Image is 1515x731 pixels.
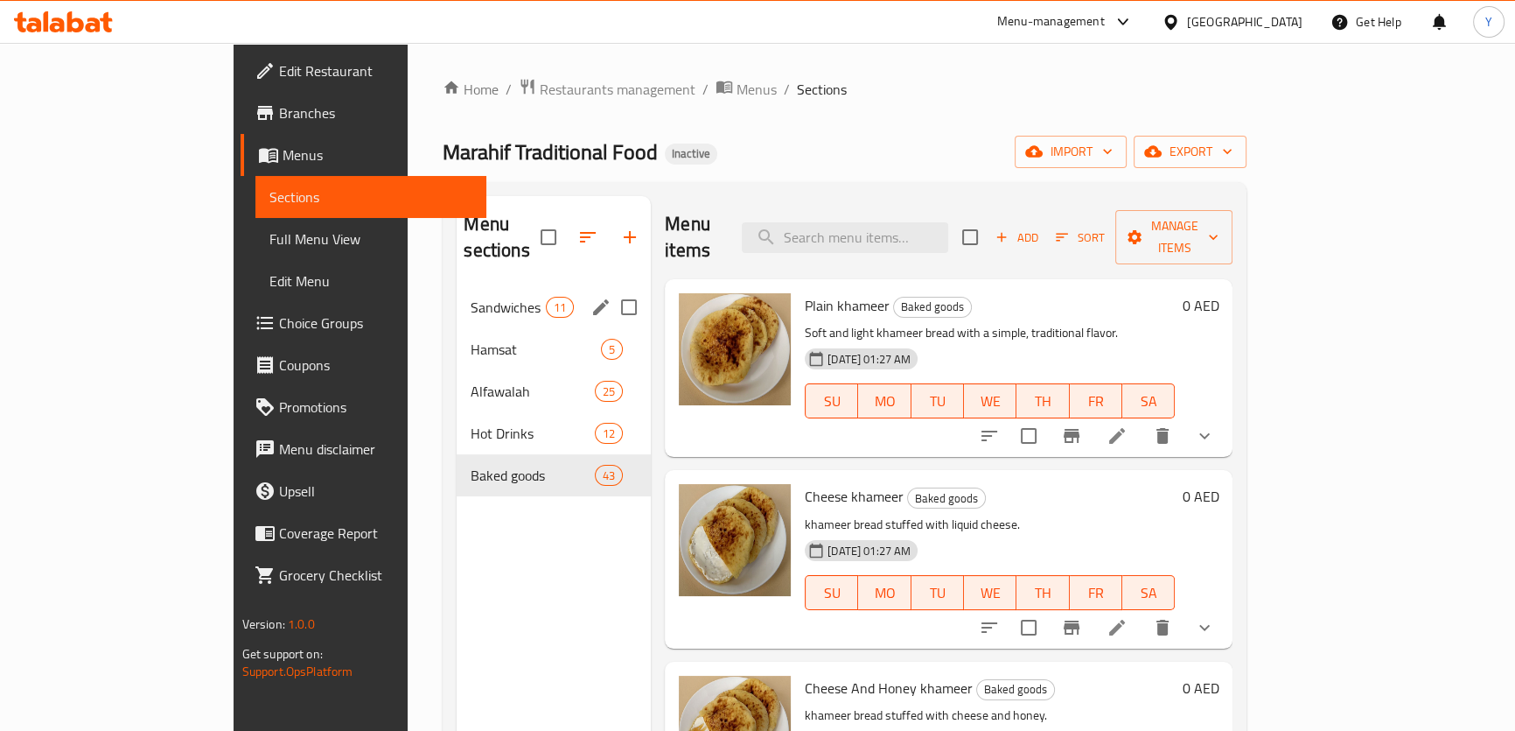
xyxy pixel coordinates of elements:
[1010,418,1047,454] span: Select to update
[255,218,486,260] a: Full Menu View
[279,439,472,460] span: Menu disclaimer
[242,660,353,683] a: Support.OpsPlatform
[242,643,323,665] span: Get support on:
[679,293,791,405] img: Plain khameer
[964,383,1016,418] button: WE
[805,292,890,319] span: Plain khameer
[471,339,601,360] span: Hamsat
[288,613,315,636] span: 1.0.0
[464,211,541,264] h2: Menu sections
[1107,425,1128,446] a: Edit menu item
[471,465,594,486] div: Baked goods
[269,186,472,207] span: Sections
[596,425,622,442] span: 12
[665,211,721,264] h2: Menu items
[546,297,574,318] div: items
[241,428,486,470] a: Menu disclaimer
[547,299,573,316] span: 11
[588,294,614,320] button: edit
[596,383,622,400] span: 25
[530,219,567,256] span: Select all sections
[805,705,1175,727] p: khameer bread stuffed with cheese and honey.
[1044,224,1115,251] span: Sort items
[255,176,486,218] a: Sections
[457,454,651,496] div: Baked goods43
[679,484,791,596] img: Cheese khameer
[1182,293,1218,318] h6: 0 AED
[797,79,847,100] span: Sections
[471,381,594,402] span: Alfawalah
[813,580,851,606] span: SU
[241,512,486,554] a: Coverage Report
[716,78,777,101] a: Menus
[1148,141,1232,163] span: export
[1016,575,1069,610] button: TH
[457,370,651,412] div: Alfawalah25
[858,575,911,610] button: MO
[1056,228,1104,248] span: Sort
[997,11,1105,32] div: Menu-management
[241,470,486,512] a: Upsell
[471,297,545,318] div: Sandwiches
[443,132,658,172] span: Marahif Traditional Food
[893,297,972,318] div: Baked goods
[1129,215,1218,259] span: Manage items
[595,465,623,486] div: items
[805,514,1175,536] p: khameer bread stuffed with liquid cheese.
[737,79,777,100] span: Menus
[269,271,472,292] span: Edit Menu
[1183,607,1225,649] button: show more
[1015,136,1127,168] button: import
[443,78,1246,101] nav: breadcrumb
[255,260,486,302] a: Edit Menu
[865,580,904,606] span: MO
[1115,210,1232,264] button: Manage items
[1182,676,1218,700] h6: 0 AED
[1141,607,1183,649] button: delete
[457,412,651,454] div: Hot Drinks12
[595,381,623,402] div: items
[457,286,651,328] div: Sandwiches11edit
[540,79,695,100] span: Restaurants management
[1051,415,1093,457] button: Branch-specific-item
[968,415,1010,457] button: sort-choices
[279,523,472,544] span: Coverage Report
[1134,136,1246,168] button: export
[1016,383,1069,418] button: TH
[279,481,472,502] span: Upsell
[1129,580,1168,606] span: SA
[279,397,472,418] span: Promotions
[1077,580,1115,606] span: FR
[964,575,1016,610] button: WE
[1129,389,1168,414] span: SA
[602,341,622,358] span: 5
[1023,389,1062,414] span: TH
[1070,575,1122,610] button: FR
[241,386,486,428] a: Promotions
[1107,617,1128,638] a: Edit menu item
[1182,484,1218,509] h6: 0 AED
[908,489,985,509] span: Baked goods
[918,580,957,606] span: TU
[241,92,486,134] a: Branches
[241,302,486,344] a: Choice Groups
[805,675,973,701] span: Cheese And Honey khameer
[1010,609,1047,646] span: Select to update
[506,79,512,100] li: /
[865,389,904,414] span: MO
[702,79,709,100] li: /
[805,322,1175,344] p: Soft and light khameer bread with a simple, traditional flavor.
[279,60,472,81] span: Edit Restaurant
[241,554,486,596] a: Grocery Checklist
[977,679,1054,699] span: Baked goods
[988,224,1044,251] button: Add
[993,228,1040,248] span: Add
[457,328,651,370] div: Hamsat5
[471,423,594,444] div: Hot Drinks
[279,102,472,123] span: Branches
[813,389,851,414] span: SU
[1051,224,1108,251] button: Sort
[1122,383,1175,418] button: SA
